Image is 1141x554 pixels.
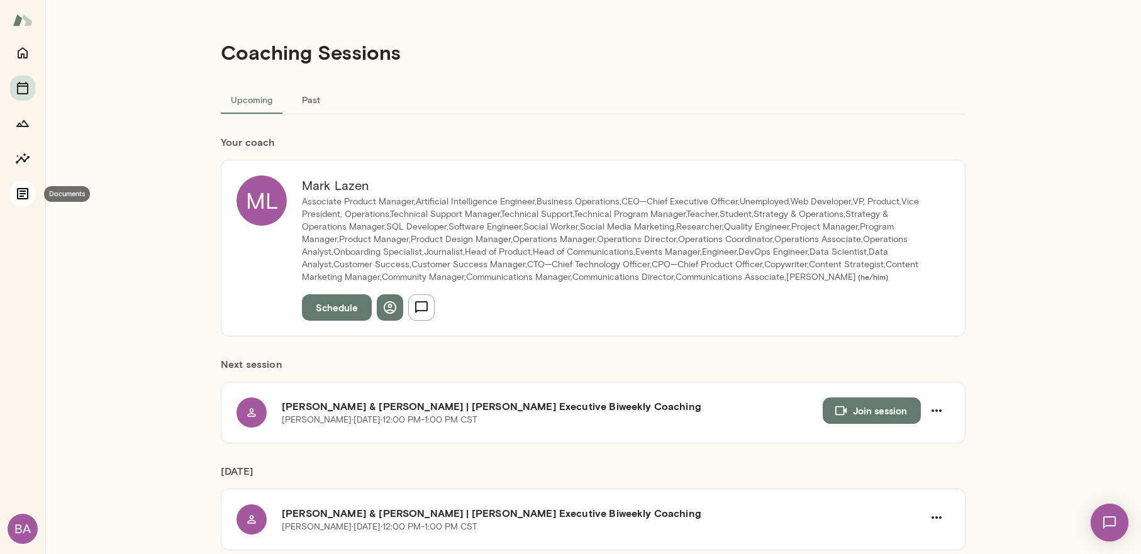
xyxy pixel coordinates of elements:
h6: [PERSON_NAME] & [PERSON_NAME] | [PERSON_NAME] Executive Biweekly Coaching [282,399,823,414]
div: BA [8,514,38,544]
div: ML [237,175,287,226]
div: Documents [44,186,90,202]
button: Growth Plan [10,111,35,136]
h6: Mark Lazen [302,175,935,196]
h4: Coaching Sessions [221,40,401,64]
p: Associate Product Manager,Artificial Intelligence Engineer,Business Operations,CEO—Chief Executiv... [302,196,935,284]
button: Documents [10,181,35,206]
button: Sessions [10,75,35,101]
p: [PERSON_NAME] · [DATE] · 12:00 PM-1:00 PM CST [282,521,477,533]
div: basic tabs example [221,84,966,114]
button: Insights [10,146,35,171]
button: Schedule [302,294,372,321]
h6: Your coach [221,135,966,150]
button: Send message [408,294,435,321]
button: Join session [823,397,921,424]
button: Past [282,84,339,114]
h6: Next session [221,357,966,382]
button: Home [10,40,35,65]
p: [PERSON_NAME] · [DATE] · 12:00 PM-1:00 PM CST [282,414,477,426]
img: Mento [13,8,33,32]
button: View profile [377,294,403,321]
h6: [DATE] [221,463,966,489]
h6: [PERSON_NAME] & [PERSON_NAME] | [PERSON_NAME] Executive Biweekly Coaching [282,506,923,521]
span: ( he/him ) [856,272,888,281]
button: Upcoming [221,84,282,114]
